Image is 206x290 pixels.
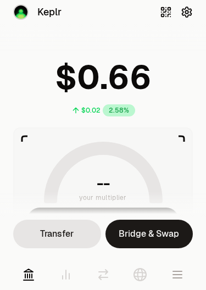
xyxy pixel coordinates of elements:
h1: -- [97,175,109,192]
span: Keplr [37,4,62,20]
div: 2.58% [103,104,135,116]
img: Keplr [14,5,27,19]
button: Transfer [13,220,101,248]
button: Unlock your booster [27,208,179,232]
div: $0.02 [81,106,101,115]
span: your multiplier [79,192,127,203]
a: Bridge & Swap [105,220,193,248]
